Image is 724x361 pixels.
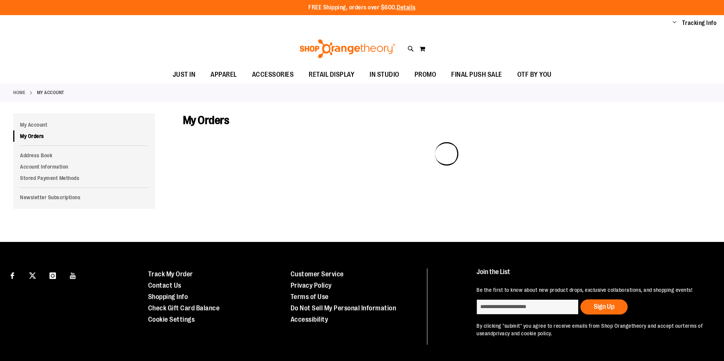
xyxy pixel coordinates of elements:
[309,66,354,83] span: RETAIL DISPLAY
[13,130,155,142] a: My Orders
[173,66,196,83] span: JUST IN
[291,270,344,278] a: Customer Service
[13,192,155,203] a: Newsletter Subscriptions
[594,303,614,310] span: Sign Up
[13,150,155,161] a: Address Book
[13,89,25,96] a: Home
[510,66,559,84] a: OTF BY YOU
[397,4,416,11] a: Details
[362,66,407,84] a: IN STUDIO
[291,316,328,323] a: Accessibility
[252,66,294,83] span: ACCESSORIES
[148,316,195,323] a: Cookie Settings
[415,66,436,83] span: PROMO
[183,114,229,127] span: My Orders
[210,66,237,83] span: APPAREL
[244,66,302,84] a: ACCESSORIES
[301,66,362,84] a: RETAIL DISPLAY
[407,66,444,84] a: PROMO
[13,161,155,172] a: Account Information
[673,19,676,27] button: Account menu
[476,299,579,315] input: enter email
[6,268,19,282] a: Visit our Facebook page
[291,282,332,289] a: Privacy Policy
[493,330,552,336] a: privacy and cookie policy.
[308,3,416,12] p: FREE Shipping, orders over $600.
[13,172,155,184] a: Stored Payment Methods
[203,66,244,84] a: APPAREL
[29,272,36,279] img: Twitter
[291,304,396,312] a: Do Not Sell My Personal Information
[291,293,329,301] a: Terms of Use
[476,323,703,336] a: terms of use
[517,66,552,83] span: OTF BY YOU
[370,66,399,83] span: IN STUDIO
[580,299,628,315] button: Sign Up
[37,89,64,96] strong: My Account
[148,270,193,278] a: Track My Order
[299,39,396,58] img: Shop Orangetheory
[46,268,59,282] a: Visit our Instagram page
[148,282,181,289] a: Contact Us
[476,322,707,337] p: By clicking "submit" you agree to receive emails from Shop Orangetheory and accept our and
[148,293,188,301] a: Shopping Info
[148,304,220,312] a: Check Gift Card Balance
[13,119,155,130] a: My Account
[165,66,203,84] a: JUST IN
[26,268,39,282] a: Visit our X page
[476,268,707,282] h4: Join the List
[682,19,717,27] a: Tracking Info
[476,286,707,294] p: Be the first to know about new product drops, exclusive collaborations, and shopping events!
[451,66,502,83] span: FINAL PUSH SALE
[444,66,510,84] a: FINAL PUSH SALE
[67,268,80,282] a: Visit our Youtube page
